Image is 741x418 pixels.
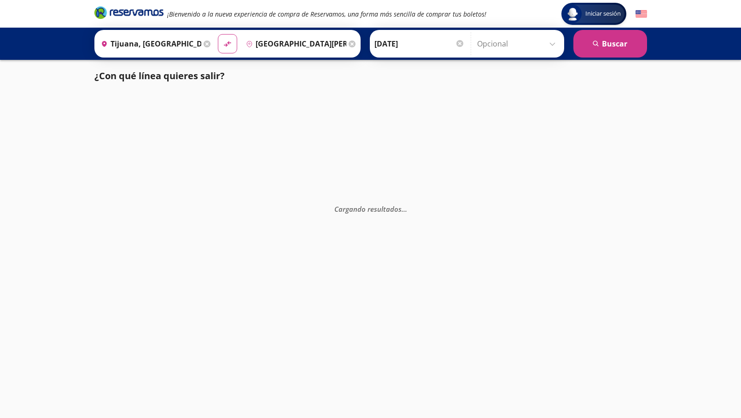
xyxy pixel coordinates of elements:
p: ¿Con qué línea quieres salir? [94,69,225,83]
button: English [636,8,647,20]
span: . [402,204,403,214]
span: . [405,204,407,214]
span: . [403,204,405,214]
input: Buscar Destino [242,32,346,55]
a: Brand Logo [94,6,163,22]
button: Buscar [573,30,647,58]
em: Cargando resultados [334,204,407,214]
span: Iniciar sesión [582,9,624,18]
i: Brand Logo [94,6,163,19]
input: Opcional [477,32,560,55]
input: Buscar Origen [97,32,201,55]
em: ¡Bienvenido a la nueva experiencia de compra de Reservamos, una forma más sencilla de comprar tus... [167,10,486,18]
input: Elegir Fecha [374,32,465,55]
